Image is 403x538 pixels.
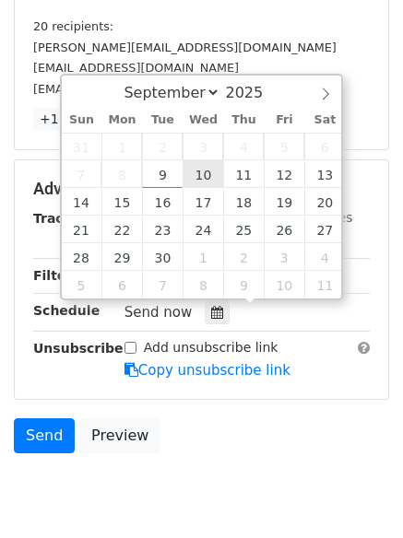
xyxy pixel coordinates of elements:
span: October 4, 2025 [304,243,345,271]
span: September 19, 2025 [264,188,304,216]
span: September 6, 2025 [304,133,345,160]
small: 20 recipients: [33,19,113,33]
a: Send [14,418,75,453]
span: September 5, 2025 [264,133,304,160]
small: [EMAIL_ADDRESS][DOMAIN_NAME] [33,61,239,75]
span: September 11, 2025 [223,160,264,188]
span: September 26, 2025 [264,216,304,243]
input: Year [220,84,287,101]
span: Fri [264,114,304,126]
label: Add unsubscribe link [144,338,279,357]
span: October 9, 2025 [223,271,264,298]
span: September 9, 2025 [142,160,183,188]
span: Sat [304,114,345,126]
a: Copy unsubscribe link [124,362,290,379]
span: September 21, 2025 [62,216,102,243]
a: Preview [79,418,160,453]
small: [PERSON_NAME][EMAIL_ADDRESS][DOMAIN_NAME] [33,41,337,54]
span: September 17, 2025 [183,188,223,216]
span: Wed [183,114,223,126]
span: September 7, 2025 [62,160,102,188]
strong: Schedule [33,303,100,318]
span: September 2, 2025 [142,133,183,160]
span: September 20, 2025 [304,188,345,216]
span: Send now [124,304,193,321]
span: September 22, 2025 [101,216,142,243]
span: August 31, 2025 [62,133,102,160]
span: Sun [62,114,102,126]
span: September 4, 2025 [223,133,264,160]
strong: Tracking [33,211,95,226]
span: September 15, 2025 [101,188,142,216]
span: October 2, 2025 [223,243,264,271]
span: September 23, 2025 [142,216,183,243]
span: September 14, 2025 [62,188,102,216]
span: Mon [101,114,142,126]
span: September 29, 2025 [101,243,142,271]
span: September 1, 2025 [101,133,142,160]
span: October 8, 2025 [183,271,223,298]
iframe: Chat Widget [311,450,403,538]
span: September 8, 2025 [101,160,142,188]
a: +17 more [33,108,111,131]
small: [EMAIL_ADDRESS][DOMAIN_NAME] [33,82,239,96]
span: Tue [142,114,183,126]
span: October 1, 2025 [183,243,223,271]
span: October 5, 2025 [62,271,102,298]
span: October 11, 2025 [304,271,345,298]
span: September 25, 2025 [223,216,264,243]
span: Thu [223,114,264,126]
span: September 16, 2025 [142,188,183,216]
span: September 10, 2025 [183,160,223,188]
span: September 18, 2025 [223,188,264,216]
span: September 3, 2025 [183,133,223,160]
span: September 30, 2025 [142,243,183,271]
strong: Unsubscribe [33,341,124,356]
span: September 28, 2025 [62,243,102,271]
h5: Advanced [33,179,370,199]
span: October 6, 2025 [101,271,142,298]
span: October 7, 2025 [142,271,183,298]
span: September 12, 2025 [264,160,304,188]
span: September 24, 2025 [183,216,223,243]
span: October 3, 2025 [264,243,304,271]
strong: Filters [33,268,80,283]
span: October 10, 2025 [264,271,304,298]
span: September 13, 2025 [304,160,345,188]
span: September 27, 2025 [304,216,345,243]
